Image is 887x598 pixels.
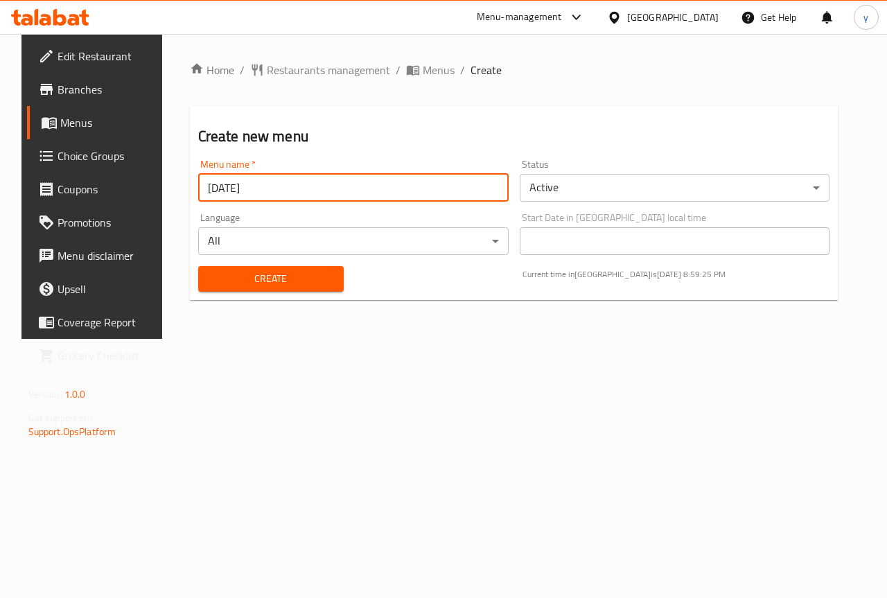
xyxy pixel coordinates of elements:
[58,48,159,64] span: Edit Restaurant
[477,9,562,26] div: Menu-management
[27,306,170,339] a: Coverage Report
[423,62,455,78] span: Menus
[520,174,830,202] div: Active
[396,62,401,78] li: /
[27,106,170,139] a: Menus
[27,73,170,106] a: Branches
[58,81,159,98] span: Branches
[28,409,92,427] span: Get support on:
[190,62,838,78] nav: breadcrumb
[522,268,830,281] p: Current time in [GEOGRAPHIC_DATA] is [DATE] 8:59:25 PM
[460,62,465,78] li: /
[471,62,502,78] span: Create
[28,385,62,403] span: Version:
[27,339,170,372] a: Grocery Checklist
[58,314,159,331] span: Coverage Report
[27,39,170,73] a: Edit Restaurant
[240,62,245,78] li: /
[27,173,170,206] a: Coupons
[58,247,159,264] span: Menu disclaimer
[627,10,719,25] div: [GEOGRAPHIC_DATA]
[27,239,170,272] a: Menu disclaimer
[58,181,159,197] span: Coupons
[198,174,509,202] input: Please enter Menu name
[198,266,344,292] button: Create
[190,62,234,78] a: Home
[198,126,830,147] h2: Create new menu
[267,62,390,78] span: Restaurants management
[64,385,86,403] span: 1.0.0
[58,347,159,364] span: Grocery Checklist
[209,270,333,288] span: Create
[28,423,116,441] a: Support.OpsPlatform
[406,62,455,78] a: Menus
[198,227,509,255] div: All
[58,214,159,231] span: Promotions
[60,114,159,131] span: Menus
[250,62,390,78] a: Restaurants management
[27,206,170,239] a: Promotions
[58,148,159,164] span: Choice Groups
[58,281,159,297] span: Upsell
[27,272,170,306] a: Upsell
[27,139,170,173] a: Choice Groups
[863,10,868,25] span: y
